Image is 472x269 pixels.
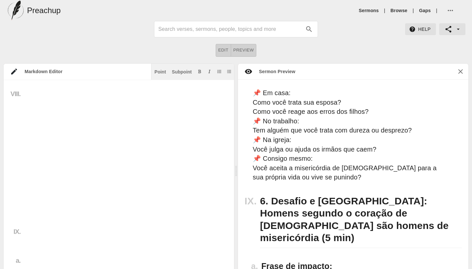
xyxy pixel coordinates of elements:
h5: Preachup [27,5,61,16]
div: Markdown Editor [18,68,151,75]
div: Sermon Preview [252,68,295,75]
h2: 6. Desafio e [GEOGRAPHIC_DATA]: Homens segundo o coração de [DEMOGRAPHIC_DATA] são homens de mise... [260,191,462,248]
button: Preview [231,44,257,57]
button: Add italic text [206,68,213,75]
div: IX. [10,228,21,235]
span: Preview [233,47,254,54]
div: a. [10,257,21,264]
button: search [302,22,316,36]
div: VIII. [10,91,21,97]
li: | [382,7,388,14]
span: Help [410,25,431,33]
span: Edit [218,47,228,54]
div: Subpoint [172,70,192,74]
img: preachup-logo.png [8,1,24,20]
div: Point [154,70,166,74]
button: Help [405,23,436,35]
div: text alignment [216,44,257,57]
input: Search sermons [158,24,302,34]
a: Browse [390,7,407,14]
iframe: Drift Widget Chat Controller [439,236,464,261]
button: Insert point [153,68,167,75]
button: Subpoint [170,68,193,75]
a: Sermons [359,7,379,14]
li: | [410,7,417,14]
button: Add bold text [196,68,203,75]
h2: IX. [245,191,260,211]
li: | [433,7,440,14]
button: Edit [216,44,231,57]
button: Add ordered list [216,68,223,75]
a: Gaps [419,7,431,14]
button: Add unordered list [226,68,232,75]
p: 📌 Em casa: Como você trata sua esposa? Como você reage aos erros dos filhos? 📌 No trabalho: Tem a... [253,88,447,182]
